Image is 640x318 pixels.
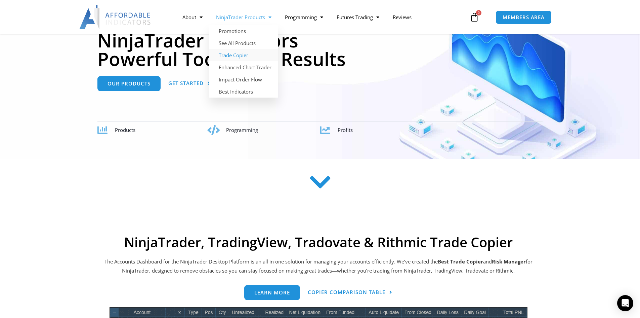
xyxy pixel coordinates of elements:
ul: NinjaTrader Products [209,25,278,98]
a: Reviews [386,9,418,25]
a: About [176,9,209,25]
a: MEMBERS AREA [496,10,552,24]
a: Futures Trading [330,9,386,25]
nav: Menu [176,9,468,25]
p: The Accounts Dashboard for the NinjaTrader Desktop Platform is an all in one solution for managin... [103,257,534,276]
a: Trade Copier [209,49,278,61]
a: Enhanced Chart Trader [209,61,278,73]
span: Learn more [254,290,290,295]
img: LogoAI | Affordable Indicators – NinjaTrader [79,5,152,29]
div: Open Intercom Messenger [617,295,633,311]
b: Best Trade Copier [438,258,483,265]
span: Our Products [108,81,151,86]
span: 0 [476,10,481,15]
span: Profits [338,127,353,133]
a: Promotions [209,25,278,37]
a: Programming [278,9,330,25]
span: Products [115,127,135,133]
span: Programming [226,127,258,133]
a: See All Products [209,37,278,49]
a: Our Products [97,76,161,91]
a: Impact Order Flow [209,73,278,85]
a: 0 [460,7,489,27]
a: Best Indicators [209,85,278,98]
strong: Risk Manager [492,258,526,265]
h2: NinjaTrader, TradingView, Tradovate & Rithmic Trade Copier [103,234,534,250]
span: Get Started [168,81,204,86]
a: Get Started [168,76,211,91]
a: Learn more [244,285,300,300]
a: NinjaTrader Products [209,9,278,25]
span: Copier Comparison Table [308,290,385,295]
h1: NinjaTrader Indicators Powerful Tools With Results [97,31,543,68]
span: MEMBERS AREA [503,15,545,20]
a: Copier Comparison Table [308,285,392,300]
